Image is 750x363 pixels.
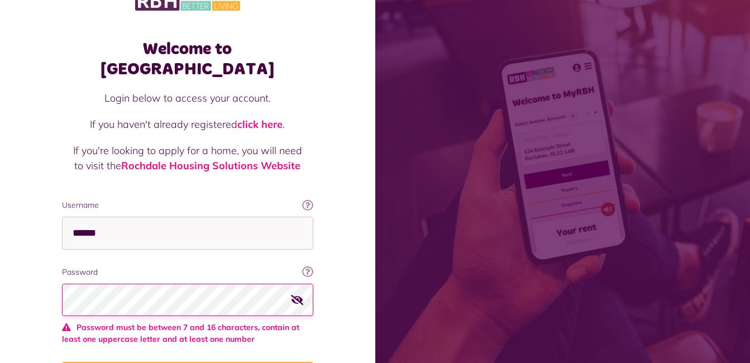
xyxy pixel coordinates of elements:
[73,90,302,106] p: Login below to access your account.
[73,117,302,132] p: If you haven't already registered .
[62,39,313,79] h1: Welcome to [GEOGRAPHIC_DATA]
[121,159,300,172] a: Rochdale Housing Solutions Website
[237,118,283,131] a: click here
[73,143,302,173] p: If you're looking to apply for a home, you will need to visit the
[62,199,313,211] label: Username
[62,322,313,345] span: Password must be between 7 and 16 characters, contain at least one uppercase letter and at least ...
[62,266,313,278] label: Password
